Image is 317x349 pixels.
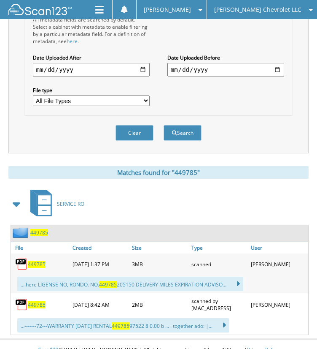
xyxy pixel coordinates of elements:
[275,308,317,349] iframe: Chat Widget
[189,242,249,254] a: Type
[17,318,229,333] div: ...-------72---WARRANTY [DATE] RENTAL 97522 8 0.00 b ... . together ado: |...
[8,4,72,15] img: scan123-logo-white.svg
[189,295,249,314] div: scanned by [MAC_ADDRESS]
[67,38,78,45] a: here
[15,258,28,270] img: PDF.png
[17,277,243,291] div: ... here LIGENSE NO, RONDO. NO. 205150 DELIVERY MILES EXPIRATION ADVISO...
[167,63,285,76] input: end
[112,322,129,330] span: 449785
[8,166,309,179] div: Matches found for "449785"
[189,256,249,273] div: scanned
[130,256,189,273] div: 3MB
[214,7,301,12] span: [PERSON_NAME] Chevrolet LLC
[116,125,153,141] button: Clear
[70,295,130,314] div: [DATE] 8:42 AM
[33,16,150,45] div: All metadata fields are searched by default. Select a cabinet with metadata to enable filtering b...
[130,295,189,314] div: 2MB
[249,295,308,314] div: [PERSON_NAME]
[70,242,130,254] a: Created
[11,242,70,254] a: File
[167,54,285,61] label: Date Uploaded Before
[70,256,130,273] div: [DATE] 1:37 PM
[30,229,48,236] a: 449785
[28,261,46,268] a: 449785
[25,187,84,221] a: SERVICE RO
[144,7,191,12] span: [PERSON_NAME]
[249,256,308,273] div: [PERSON_NAME]
[164,125,201,141] button: Search
[57,200,84,207] span: SERVICE RO
[28,301,46,308] a: 449785
[33,87,150,94] label: File type
[33,54,150,61] label: Date Uploaded After
[13,227,30,238] img: folder2.png
[15,298,28,311] img: PDF.png
[249,242,308,254] a: User
[99,281,117,288] span: 449785
[130,242,189,254] a: Size
[33,63,150,76] input: start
